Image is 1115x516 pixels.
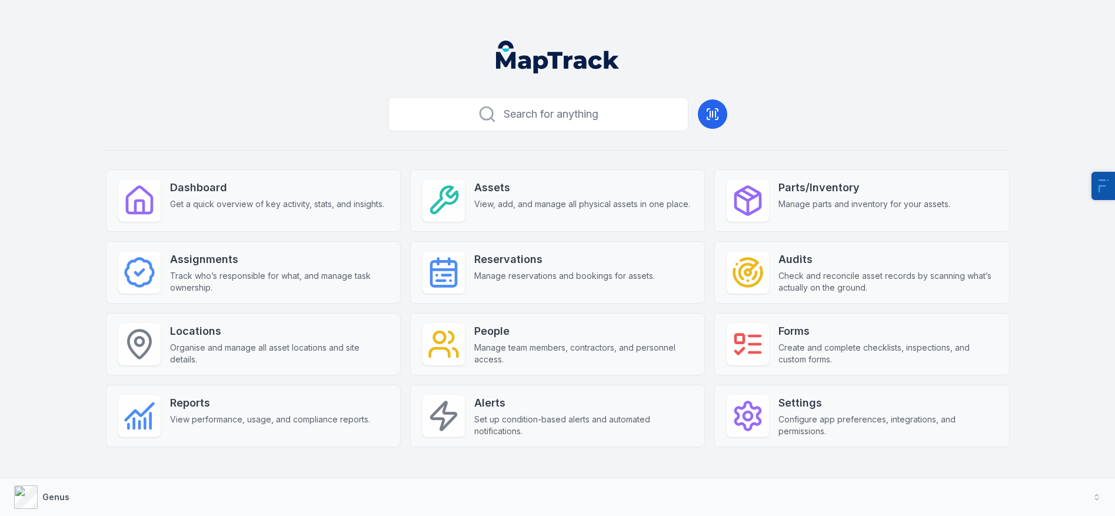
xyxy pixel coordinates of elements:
a: LocationsOrganise and manage all asset locations and site details. [106,313,401,375]
span: Manage reservations and bookings for assets. [474,270,655,282]
a: AuditsCheck and reconcile asset records by scanning what’s actually on the ground. [714,241,1009,304]
strong: Locations [170,323,388,339]
span: Create and complete checklists, inspections, and custom forms. [778,342,997,365]
strong: Dashboard [170,179,384,196]
strong: Forms [778,323,997,339]
strong: Audits [778,251,997,268]
span: Manage parts and inventory for your assets. [778,198,950,210]
strong: Settings [778,395,997,411]
span: Configure app preferences, integrations, and permissions. [778,414,997,437]
button: Search for anything [388,97,688,131]
strong: Parts/Inventory [778,179,950,196]
strong: Genus [42,492,69,502]
strong: Reports [170,395,370,411]
span: Search for anything [504,106,598,122]
span: Track who’s responsible for what, and manage task ownership. [170,270,388,294]
span: Manage team members, contractors, and personnel access. [474,342,693,365]
a: SettingsConfigure app preferences, integrations, and permissions. [714,385,1009,447]
span: Get a quick overview of key activity, stats, and insights. [170,198,384,210]
a: FormsCreate and complete checklists, inspections, and custom forms. [714,313,1009,375]
a: DashboardGet a quick overview of key activity, stats, and insights. [106,169,401,232]
strong: Reservations [474,251,655,268]
strong: Alerts [474,395,693,411]
strong: Assignments [170,251,388,268]
a: AlertsSet up condition-based alerts and automated notifications. [410,385,705,447]
span: Check and reconcile asset records by scanning what’s actually on the ground. [778,270,997,294]
a: PeopleManage team members, contractors, and personnel access. [410,313,705,375]
a: ReservationsManage reservations and bookings for assets. [410,241,705,304]
a: AssetsView, add, and manage all physical assets in one place. [410,169,705,232]
span: View performance, usage, and compliance reports. [170,414,370,425]
a: Parts/InventoryManage parts and inventory for your assets. [714,169,1009,232]
strong: Assets [474,179,690,196]
a: AssignmentsTrack who’s responsible for what, and manage task ownership. [106,241,401,304]
span: Organise and manage all asset locations and site details. [170,342,388,365]
nav: Global [477,41,638,74]
span: Set up condition-based alerts and automated notifications. [474,414,693,437]
a: ReportsView performance, usage, and compliance reports. [106,385,401,447]
span: View, add, and manage all physical assets in one place. [474,198,690,210]
strong: People [474,323,693,339]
